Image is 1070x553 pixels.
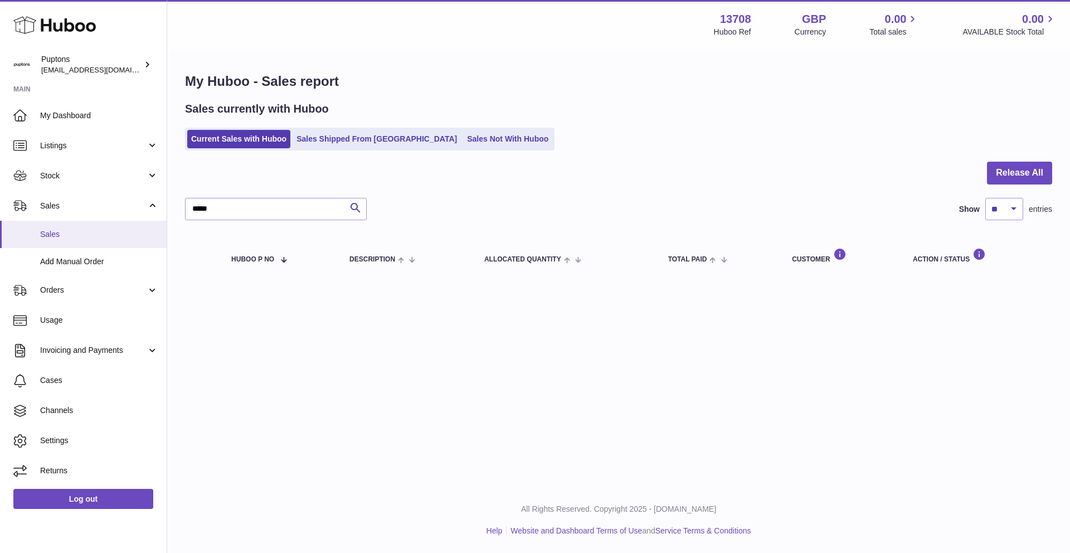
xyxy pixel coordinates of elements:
strong: GBP [802,12,826,27]
span: AVAILABLE Stock Total [962,27,1057,37]
button: Release All [987,162,1052,185]
strong: 13708 [720,12,751,27]
span: [EMAIL_ADDRESS][DOMAIN_NAME] [41,65,164,74]
img: hello@puptons.com [13,56,30,73]
span: Total sales [869,27,919,37]
span: entries [1029,204,1052,215]
span: Orders [40,285,147,295]
span: 0.00 [885,12,907,27]
span: Stock [40,171,147,181]
a: Service Terms & Conditions [655,526,751,535]
span: My Dashboard [40,110,158,121]
a: Sales Shipped From [GEOGRAPHIC_DATA] [293,130,461,148]
div: Customer [792,248,891,263]
span: Invoicing and Payments [40,345,147,356]
span: Channels [40,405,158,416]
span: 0.00 [1022,12,1044,27]
p: All Rights Reserved. Copyright 2025 - [DOMAIN_NAME] [176,504,1061,515]
span: Total paid [668,256,707,263]
span: Sales [40,229,158,240]
a: Sales Not With Huboo [463,130,552,148]
span: Add Manual Order [40,256,158,267]
a: Log out [13,489,153,509]
li: and [507,526,751,536]
span: Description [349,256,395,263]
span: Settings [40,435,158,446]
h2: Sales currently with Huboo [185,101,329,117]
div: Action / Status [913,248,1041,263]
div: Huboo Ref [714,27,751,37]
div: Currency [795,27,826,37]
span: Usage [40,315,158,326]
h1: My Huboo - Sales report [185,72,1052,90]
span: ALLOCATED Quantity [484,256,561,263]
a: Website and Dashboard Terms of Use [510,526,642,535]
div: Puptons [41,54,142,75]
span: Sales [40,201,147,211]
a: 0.00 AVAILABLE Stock Total [962,12,1057,37]
span: Huboo P no [231,256,274,263]
span: Listings [40,140,147,151]
span: Returns [40,465,158,476]
a: Help [487,526,503,535]
span: Cases [40,375,158,386]
a: Current Sales with Huboo [187,130,290,148]
a: 0.00 Total sales [869,12,919,37]
label: Show [959,204,980,215]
